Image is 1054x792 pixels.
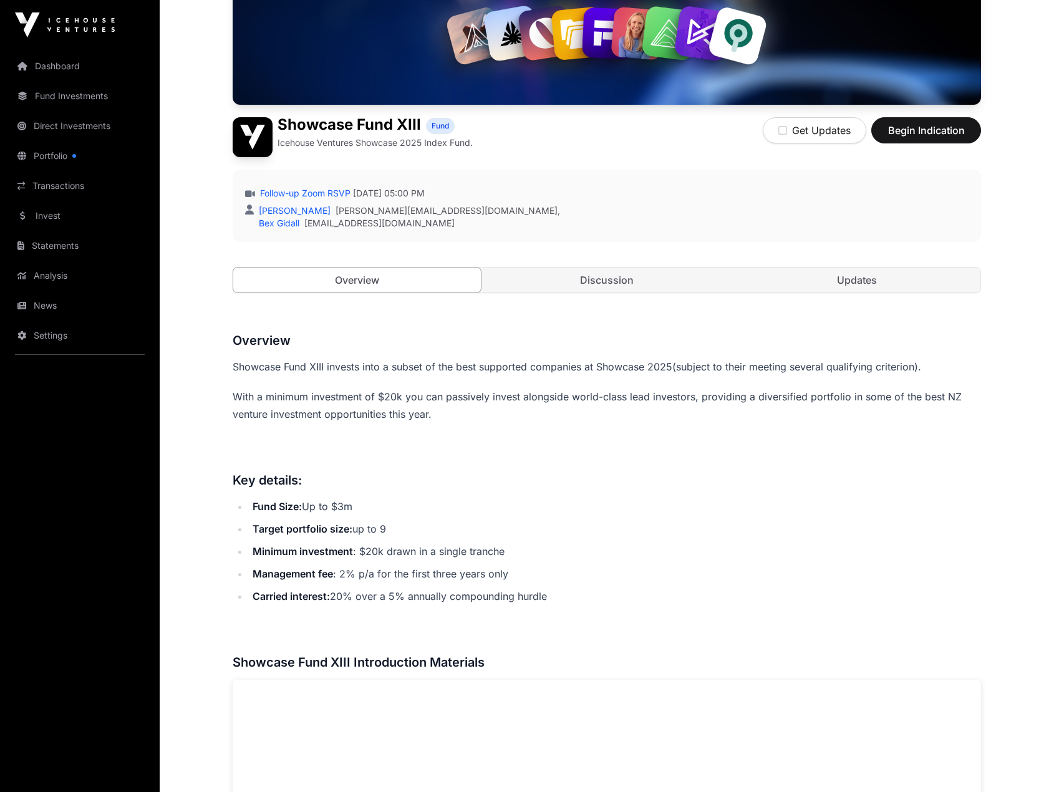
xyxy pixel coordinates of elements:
h3: Overview [233,331,981,350]
a: Discussion [483,268,731,292]
strong: Management fee [253,567,333,580]
a: [PERSON_NAME][EMAIL_ADDRESS][DOMAIN_NAME] [336,205,558,217]
a: Invest [10,202,150,229]
a: Transactions [10,172,150,200]
a: Dashboard [10,52,150,80]
p: Icehouse Ventures Showcase 2025 Index Fund. [278,137,473,149]
a: [EMAIL_ADDRESS][DOMAIN_NAME] [304,217,455,229]
a: Bex Gidall [256,218,299,228]
a: Begin Indication [871,130,981,142]
a: Updates [733,268,980,292]
a: Analysis [10,262,150,289]
a: [PERSON_NAME] [256,205,331,216]
strong: Carried interest: [253,590,330,602]
a: Overview [233,267,481,293]
strong: Fund Size: [253,500,302,513]
nav: Tabs [233,268,980,292]
span: [DATE] 05:00 PM [353,187,425,200]
p: With a minimum investment of $20k you can passively invest alongside world-class lead investors, ... [233,388,981,423]
a: Settings [10,322,150,349]
button: Begin Indication [871,117,981,143]
div: , [256,205,560,217]
li: Up to $3m [249,498,981,515]
li: : $20k drawn in a single tranche [249,543,981,560]
li: : 2% p/a for the first three years only [249,565,981,582]
a: News [10,292,150,319]
span: Showcase Fund XIII invests into a subset of the best supported companies at Showcase 2025 [233,360,672,373]
a: Follow-up Zoom RSVP [258,187,351,200]
a: Portfolio [10,142,150,170]
a: Fund Investments [10,82,150,110]
img: Icehouse Ventures Logo [15,12,115,37]
a: Direct Investments [10,112,150,140]
h3: Key details: [233,470,981,490]
strong: Target portfolio size: [253,523,352,535]
li: up to 9 [249,520,981,538]
button: Get Updates [763,117,866,143]
span: Begin Indication [887,123,965,138]
span: Fund [432,121,449,131]
strong: Minimum investment [253,545,353,558]
p: (subject to their meeting several qualifying criterion). [233,358,981,375]
li: 20% over a 5% annually compounding hurdle [249,587,981,605]
img: Showcase Fund XIII [233,117,273,157]
h3: Showcase Fund XIII Introduction Materials [233,652,981,672]
a: Statements [10,232,150,259]
iframe: Chat Widget [992,732,1054,792]
h1: Showcase Fund XIII [278,117,421,134]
